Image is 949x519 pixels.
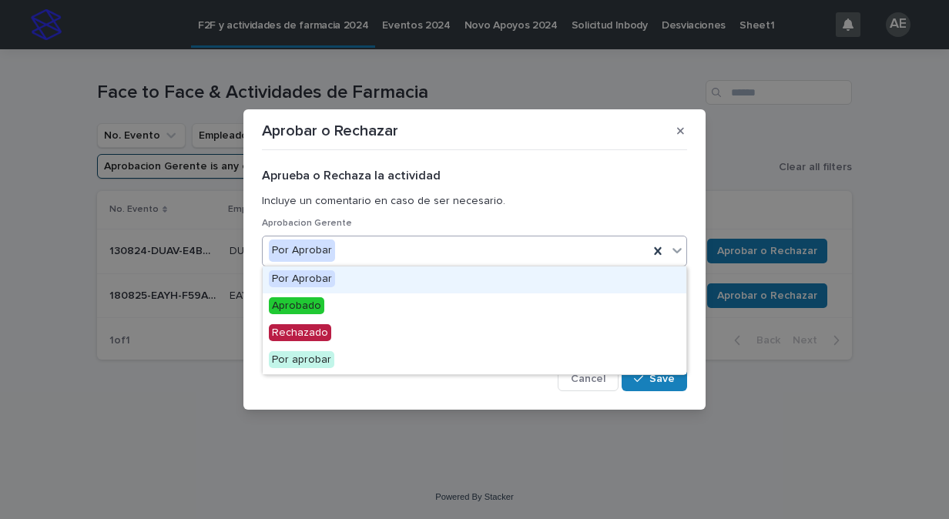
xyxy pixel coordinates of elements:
[269,324,331,341] span: Rechazado
[263,293,686,320] div: Aprobado
[571,373,605,384] span: Cancel
[263,320,686,347] div: Rechazado
[269,270,335,287] span: Por Aprobar
[262,169,687,183] h2: Aprueba o Rechaza la actividad
[262,122,398,140] p: Aprobar o Rechazar
[649,373,675,384] span: Save
[263,347,686,374] div: Por aprobar
[558,367,619,391] button: Cancel
[622,367,687,391] button: Save
[262,219,352,228] span: Aprobacion Gerente
[269,351,334,368] span: Por aprobar
[263,266,686,293] div: Por Aprobar
[269,297,324,314] span: Aprobado
[262,195,687,208] p: Incluye un comentario en caso de ser necesario.
[269,239,335,262] div: Por Aprobar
